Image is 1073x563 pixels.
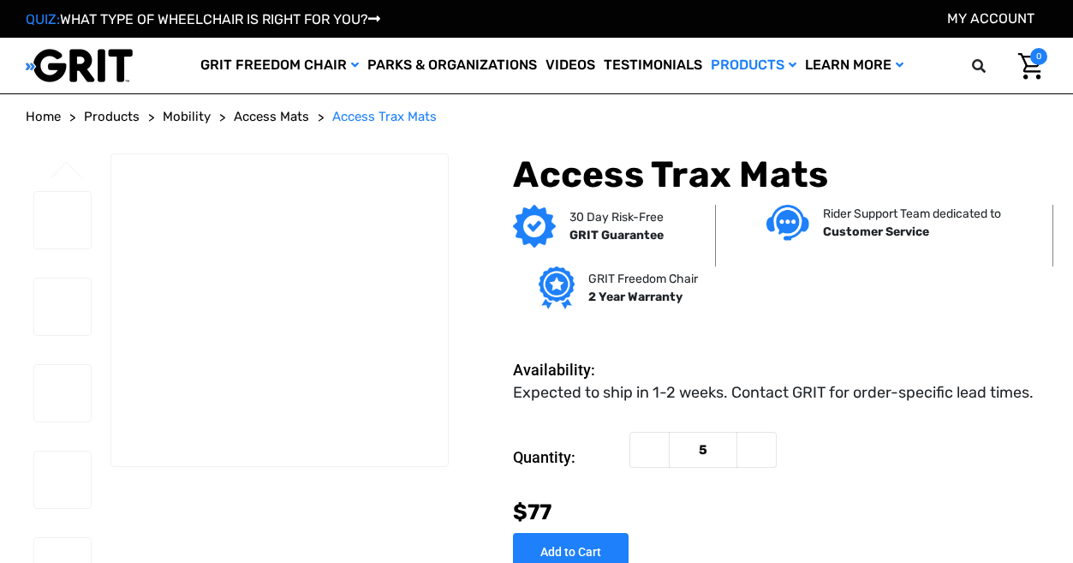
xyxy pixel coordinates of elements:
[823,225,929,239] strong: Customer Service
[513,432,621,483] label: Quantity:
[332,109,437,124] span: Access Trax Mats
[539,267,574,309] img: Grit freedom
[26,107,1047,127] nav: Breadcrumb
[332,107,437,127] a: Access Trax Mats
[706,38,801,93] a: Products
[801,38,908,93] a: Learn More
[34,279,91,335] img: Access Trax Mats
[1018,53,1043,80] img: Cart
[84,107,140,127] a: Products
[26,109,61,124] span: Home
[513,500,551,524] span: $77
[513,153,1047,196] h1: Access Trax Mats
[980,48,1005,84] input: Search
[1030,48,1047,65] span: 0
[766,205,809,240] img: Customer service
[26,11,60,27] span: QUIZ:
[49,161,85,182] button: Go to slide 6 of 6
[163,109,211,124] span: Mobility
[363,38,541,93] a: Parks & Organizations
[163,107,211,127] a: Mobility
[26,11,380,27] a: QUIZ:WHAT TYPE OF WHEELCHAIR IS RIGHT FOR YOU?
[823,205,1001,223] p: Rider Support Team dedicated to
[111,159,449,459] img: Access Trax Mats
[947,10,1034,27] a: Account
[26,107,61,127] a: Home
[34,365,91,422] img: Access Trax Mats
[513,381,1034,404] dd: Expected to ship in 1-2 weeks. Contact GRIT for order-specific lead times.
[588,290,683,304] strong: 2 Year Warranty
[234,107,309,127] a: Access Mats
[569,228,664,243] strong: GRIT Guarantee
[599,38,706,93] a: Testimonials
[26,48,133,83] img: GRIT All-Terrain Wheelchair and Mobility Equipment
[513,358,621,381] dt: Availability:
[34,192,91,249] img: Access Trax Mats
[588,270,698,288] p: GRIT Freedom Chair
[234,109,309,124] span: Access Mats
[1005,48,1047,84] a: Cart with 0 items
[513,205,556,248] img: GRIT Guarantee
[34,452,91,508] img: Access Trax Mats
[84,109,140,124] span: Products
[569,208,664,226] p: 30 Day Risk-Free
[541,38,599,93] a: Videos
[196,38,363,93] a: GRIT Freedom Chair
